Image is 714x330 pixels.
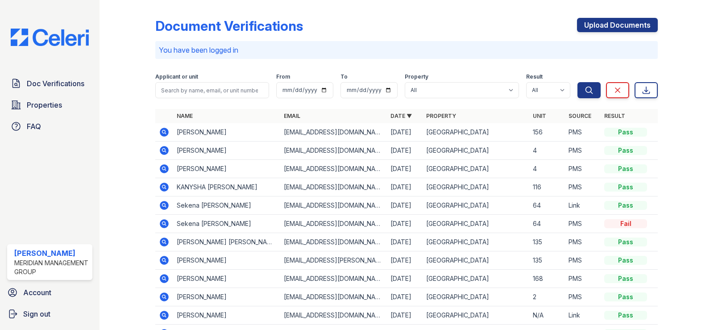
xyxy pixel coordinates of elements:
a: Source [569,113,591,119]
a: Email [284,113,300,119]
td: [DATE] [387,288,423,306]
label: Applicant or unit [155,73,198,80]
td: 64 [529,196,565,215]
a: Account [4,284,96,301]
td: PMS [565,160,601,178]
td: [EMAIL_ADDRESS][DOMAIN_NAME] [280,233,387,251]
td: Link [565,196,601,215]
td: [PERSON_NAME] [173,270,280,288]
td: N/A [529,306,565,325]
td: [DATE] [387,251,423,270]
div: Pass [604,311,647,320]
td: [PERSON_NAME] [173,306,280,325]
td: [EMAIL_ADDRESS][DOMAIN_NAME] [280,142,387,160]
td: PMS [565,215,601,233]
td: [EMAIL_ADDRESS][DOMAIN_NAME] [280,306,387,325]
label: Result [526,73,543,80]
td: [PERSON_NAME] [173,142,280,160]
td: [EMAIL_ADDRESS][DOMAIN_NAME] [280,215,387,233]
td: [DATE] [387,178,423,196]
td: [EMAIL_ADDRESS][DOMAIN_NAME] [280,178,387,196]
td: [GEOGRAPHIC_DATA] [423,251,529,270]
td: 64 [529,215,565,233]
td: 135 [529,233,565,251]
a: FAQ [7,117,92,135]
td: 168 [529,270,565,288]
td: [GEOGRAPHIC_DATA] [423,142,529,160]
span: Doc Verifications [27,78,84,89]
td: 2 [529,288,565,306]
td: [DATE] [387,306,423,325]
td: [EMAIL_ADDRESS][DOMAIN_NAME] [280,288,387,306]
td: PMS [565,178,601,196]
td: [GEOGRAPHIC_DATA] [423,160,529,178]
td: KANYSHA [PERSON_NAME] [173,178,280,196]
td: 4 [529,142,565,160]
td: Sekena [PERSON_NAME] [173,196,280,215]
a: Properties [7,96,92,114]
td: PMS [565,142,601,160]
td: [EMAIL_ADDRESS][DOMAIN_NAME] [280,160,387,178]
td: [DATE] [387,196,423,215]
p: You have been logged in [159,45,654,55]
td: [EMAIL_ADDRESS][PERSON_NAME][DOMAIN_NAME] [280,251,387,270]
td: Sekena [PERSON_NAME] [173,215,280,233]
div: Pass [604,274,647,283]
td: [DATE] [387,215,423,233]
td: PMS [565,270,601,288]
a: Sign out [4,305,96,323]
label: Property [405,73,428,80]
a: Date ▼ [390,113,412,119]
a: Result [604,113,625,119]
td: [GEOGRAPHIC_DATA] [423,288,529,306]
td: [EMAIL_ADDRESS][DOMAIN_NAME] [280,123,387,142]
div: Pass [604,256,647,265]
td: PMS [565,233,601,251]
td: 156 [529,123,565,142]
div: Pass [604,201,647,210]
td: [PERSON_NAME] [173,251,280,270]
td: [DATE] [387,123,423,142]
div: Pass [604,128,647,137]
div: Pass [604,183,647,192]
span: Account [23,287,51,298]
td: [DATE] [387,160,423,178]
a: Unit [533,113,546,119]
td: Link [565,306,601,325]
td: [DATE] [387,270,423,288]
div: Pass [604,238,647,246]
td: [GEOGRAPHIC_DATA] [423,270,529,288]
span: Sign out [23,309,50,319]
span: FAQ [27,121,41,132]
td: PMS [565,288,601,306]
td: [GEOGRAPHIC_DATA] [423,178,529,196]
a: Upload Documents [577,18,658,32]
div: Meridian Management Group [14,259,89,276]
label: To [340,73,348,80]
td: [DATE] [387,233,423,251]
input: Search by name, email, or unit number [155,82,269,98]
td: [PERSON_NAME] [173,288,280,306]
td: [GEOGRAPHIC_DATA] [423,233,529,251]
div: Pass [604,164,647,173]
td: 4 [529,160,565,178]
td: PMS [565,251,601,270]
img: CE_Logo_Blue-a8612792a0a2168367f1c8372b55b34899dd931a85d93a1a3d3e32e68fde9ad4.png [4,29,96,46]
label: From [276,73,290,80]
a: Name [177,113,193,119]
td: [EMAIL_ADDRESS][DOMAIN_NAME] [280,196,387,215]
td: [GEOGRAPHIC_DATA] [423,306,529,325]
div: Pass [604,292,647,301]
td: [GEOGRAPHIC_DATA] [423,196,529,215]
div: Document Verifications [155,18,303,34]
td: 116 [529,178,565,196]
div: [PERSON_NAME] [14,248,89,259]
span: Properties [27,100,62,110]
div: Fail [604,219,647,228]
a: Doc Verifications [7,75,92,92]
a: Property [426,113,456,119]
td: [PERSON_NAME] [PERSON_NAME] [173,233,280,251]
td: [EMAIL_ADDRESS][DOMAIN_NAME] [280,270,387,288]
td: [PERSON_NAME] [173,160,280,178]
